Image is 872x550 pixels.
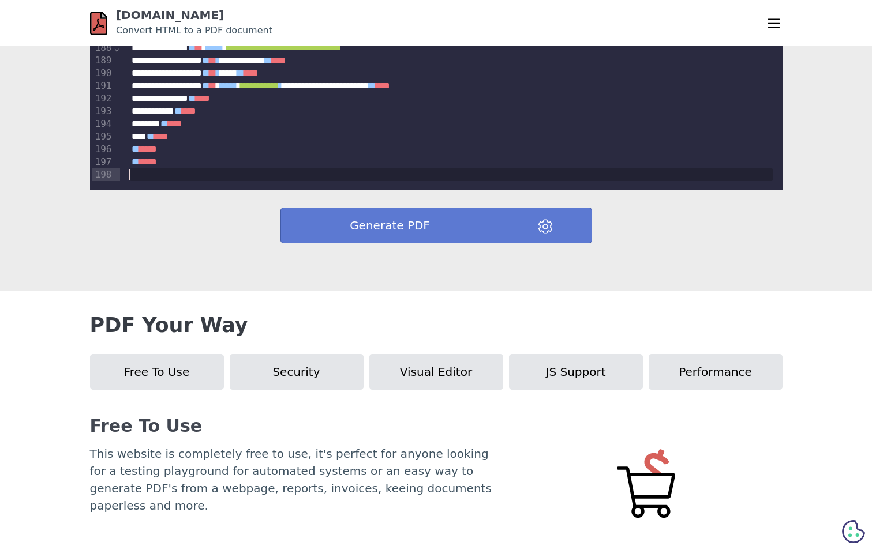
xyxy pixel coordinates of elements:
[400,365,472,379] span: Visual Editor
[545,365,605,379] span: JS Support
[272,365,320,379] span: Security
[92,92,114,105] div: 192
[679,365,752,379] span: Performance
[92,143,114,156] div: 196
[90,314,783,337] h2: PDF Your Way
[842,520,865,543] svg: Cookie Preferences
[92,54,114,67] div: 189
[92,156,114,168] div: 197
[230,354,364,390] button: Security
[369,354,503,390] button: Visual Editor
[113,42,120,53] span: Fold line
[92,80,114,92] div: 191
[92,130,114,143] div: 195
[280,208,500,243] button: Generate PDF
[92,42,114,54] div: 188
[90,10,107,36] img: html-pdf.net
[617,445,675,518] img: Free to use HTML to PDF converter
[116,8,224,22] a: [DOMAIN_NAME]
[90,445,499,514] p: This website is completely free to use, it's perfect for anyone looking for a testing playground ...
[116,25,272,36] small: Convert HTML to a PDF document
[90,354,224,390] button: Free To Use
[92,105,114,118] div: 193
[92,168,114,181] div: 198
[649,354,783,390] button: Performance
[124,365,190,379] span: Free To Use
[90,416,783,436] h3: Free To Use
[92,118,114,130] div: 194
[509,354,643,390] button: JS Support
[92,67,114,80] div: 190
